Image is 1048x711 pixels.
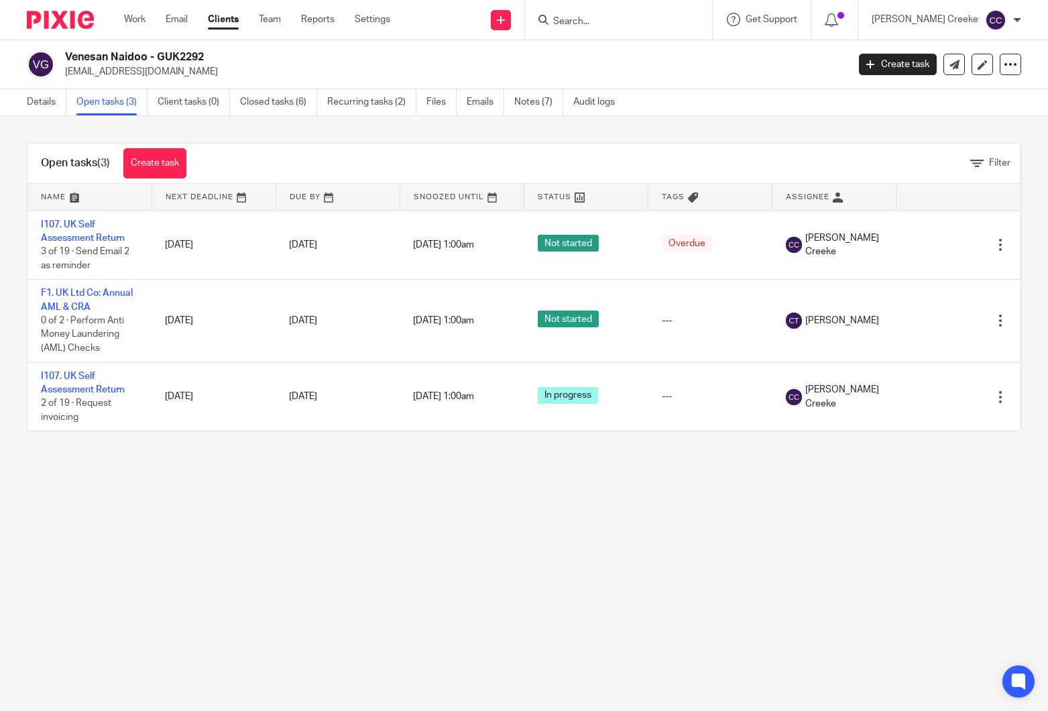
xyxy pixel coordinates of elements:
span: [DATE] [289,392,317,401]
a: Reports [301,13,335,26]
span: Snoozed Until [414,193,484,201]
span: [DATE] 1:00am [413,240,474,250]
a: Audit logs [573,89,625,115]
span: [PERSON_NAME] [805,314,879,327]
a: Details [27,89,66,115]
span: [PERSON_NAME] Creeke [805,383,883,411]
span: Overdue [662,235,712,252]
p: [EMAIL_ADDRESS][DOMAIN_NAME] [65,65,839,78]
td: [DATE] [152,211,276,280]
img: svg%3E [786,313,802,329]
h2: Venesan Naidoo - GUK2292 [65,50,684,64]
span: Status [538,193,571,201]
a: Closed tasks (6) [240,89,317,115]
a: Work [124,13,145,26]
a: I107. UK Self Assessment Return [41,220,125,243]
span: 0 of 2 · Perform Anti Money Laundering (AML) Checks [41,316,124,353]
input: Search [552,16,673,28]
span: Filter [989,158,1010,168]
span: [DATE] 1:00am [413,392,474,402]
span: (3) [97,158,110,168]
a: Client tasks (0) [158,89,230,115]
span: [PERSON_NAME] Creeke [805,231,883,259]
a: F1. UK Ltd Co: Annual AML & CRA [41,288,133,311]
span: Tags [662,193,685,201]
img: svg%3E [786,389,802,405]
span: 3 of 19 · Send Email 2 as reminder [41,247,129,270]
span: Not started [538,235,599,252]
span: [DATE] 1:00am [413,316,474,325]
img: svg%3E [985,9,1006,31]
a: Notes (7) [514,89,563,115]
a: Create task [859,54,937,75]
a: Team [259,13,281,26]
div: --- [662,390,759,403]
a: Emails [467,89,504,115]
img: svg%3E [27,50,55,78]
img: Pixie [27,11,94,29]
a: Open tasks (3) [76,89,148,115]
span: In progress [538,387,598,404]
span: [DATE] [289,240,317,250]
span: Get Support [746,15,797,24]
a: Email [166,13,188,26]
a: I107. UK Self Assessment Return [41,372,125,394]
div: --- [662,314,759,327]
a: Settings [355,13,390,26]
h1: Open tasks [41,156,110,170]
img: svg%3E [786,237,802,253]
a: Create task [123,148,186,178]
span: [DATE] [289,316,317,325]
td: [DATE] [152,362,276,431]
a: Clients [208,13,239,26]
p: [PERSON_NAME] Creeke [872,13,978,26]
td: [DATE] [152,280,276,362]
span: Not started [538,311,599,327]
a: Recurring tasks (2) [327,89,416,115]
span: 2 of 19 · Request invoicing [41,399,111,423]
a: Files [426,89,457,115]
